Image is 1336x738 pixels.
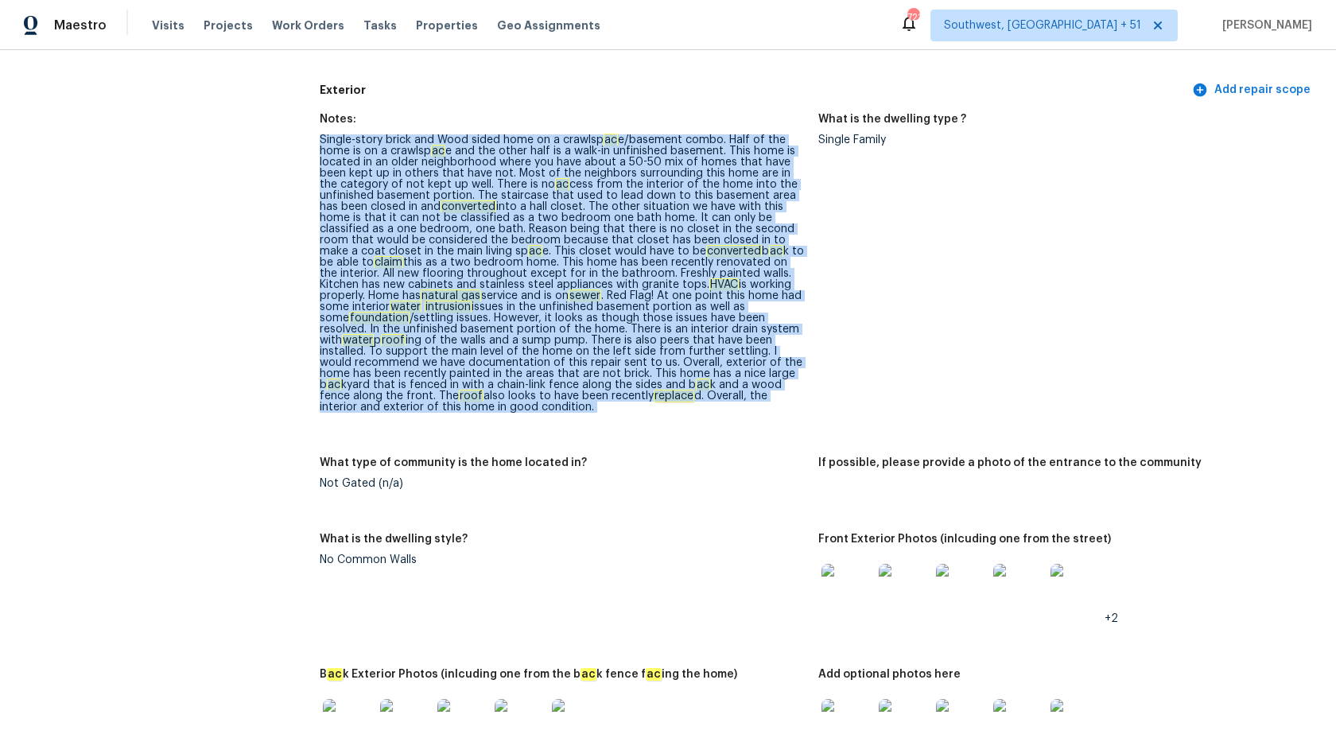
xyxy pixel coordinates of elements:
em: ac [555,178,569,191]
div: Single-story brick and Wood sided home on a crawlsp e/basement combo. Half of the home is on a cr... [320,134,806,413]
em: ac [646,668,662,681]
em: claim [374,256,403,269]
span: Visits [152,17,184,33]
h5: Exterior [320,82,1189,99]
span: Tasks [363,20,397,31]
div: Not Gated (n/a) [320,478,806,489]
em: sewer [569,289,601,302]
span: Southwest, [GEOGRAPHIC_DATA] + 51 [944,17,1141,33]
span: Work Orders [272,17,344,33]
span: Add repair scope [1195,80,1311,100]
div: Single Family [818,134,1304,146]
em: ac [604,134,618,146]
em: replace [654,390,694,402]
h5: What type of community is the home located in? [320,457,587,468]
em: natural gas [421,289,481,302]
span: Maestro [54,17,107,33]
em: water [342,334,374,347]
div: No Common Walls [320,554,806,565]
span: [PERSON_NAME] [1216,17,1312,33]
em: ac [327,668,343,681]
em: ac [327,379,341,391]
em: ac [581,668,596,681]
h5: What is the dwelling type ? [818,114,966,125]
h5: Front Exterior Photos (inlcuding one from the street) [818,534,1111,545]
em: water [390,301,421,313]
button: Add repair scope [1189,76,1317,105]
h5: B k Exterior Photos (inlcuding one from the b k fence f ing the home) [320,669,737,680]
em: ac [528,245,542,258]
em: ac [769,245,783,258]
h5: Notes: [320,114,356,125]
span: Projects [204,17,253,33]
em: foundation [349,312,410,324]
em: roof [381,334,406,347]
span: Geo Assignments [497,17,600,33]
h5: Add optional photos here [818,669,961,680]
em: intrusion [425,301,472,313]
em: ac [696,379,710,391]
em: converted [706,245,762,258]
em: HVAC [709,278,739,291]
em: ac [431,145,445,157]
h5: If possible, please provide a photo of the entrance to the community [818,457,1202,468]
h5: What is the dwelling style? [320,534,468,545]
span: Properties [416,17,478,33]
div: 721 [907,10,918,25]
em: converted [441,200,496,213]
em: roof [459,390,484,402]
span: +2 [1105,613,1118,624]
